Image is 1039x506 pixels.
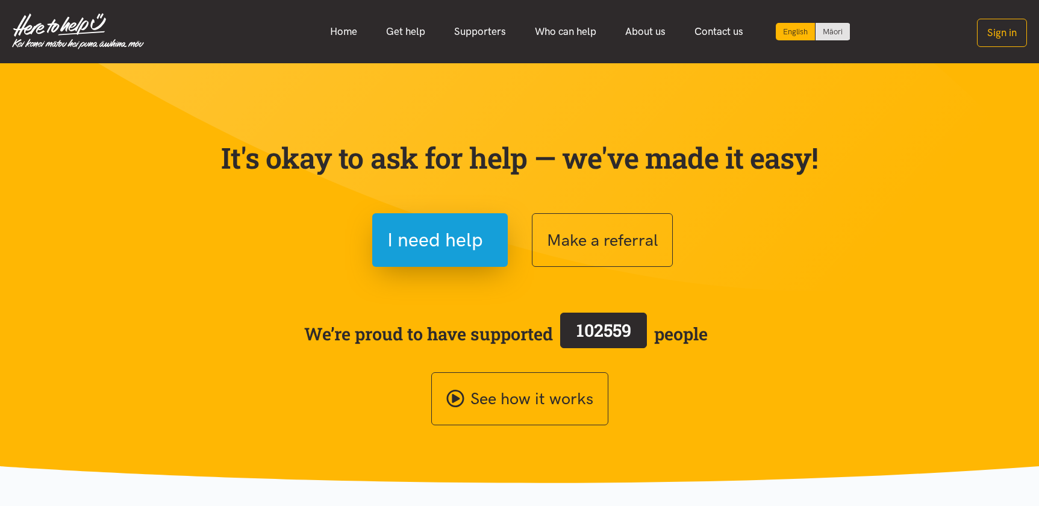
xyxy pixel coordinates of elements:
[532,213,673,267] button: Make a referral
[12,13,144,49] img: Home
[372,19,440,45] a: Get help
[611,19,680,45] a: About us
[576,319,631,342] span: 102559
[304,310,708,357] span: We’re proud to have supported people
[553,310,654,357] a: 102559
[680,19,758,45] a: Contact us
[776,23,816,40] div: Current language
[816,23,850,40] a: Switch to Te Reo Māori
[219,140,821,175] p: It's okay to ask for help — we've made it easy!
[520,19,611,45] a: Who can help
[387,225,483,255] span: I need help
[431,372,608,426] a: See how it works
[977,19,1027,47] button: Sign in
[316,19,372,45] a: Home
[776,23,850,40] div: Language toggle
[372,213,508,267] button: I need help
[440,19,520,45] a: Supporters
